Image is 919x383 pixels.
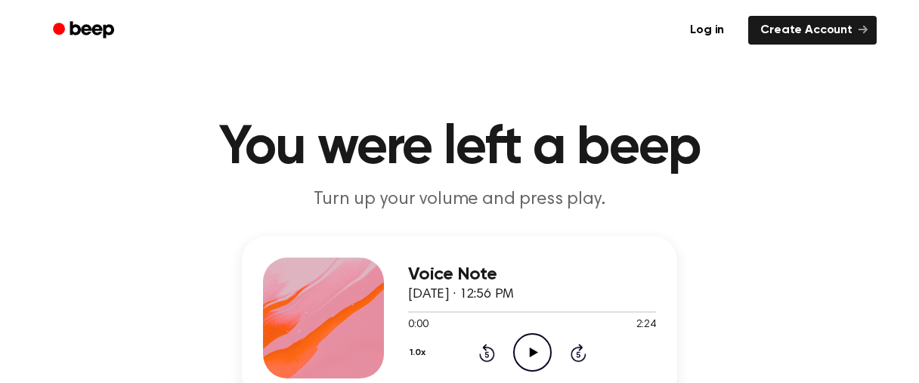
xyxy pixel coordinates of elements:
[408,340,431,366] button: 1.0x
[42,16,128,45] a: Beep
[169,187,750,212] p: Turn up your volume and press play.
[408,317,428,333] span: 0:00
[675,13,739,48] a: Log in
[636,317,656,333] span: 2:24
[408,264,656,285] h3: Voice Note
[73,121,846,175] h1: You were left a beep
[748,16,877,45] a: Create Account
[408,288,514,301] span: [DATE] · 12:56 PM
